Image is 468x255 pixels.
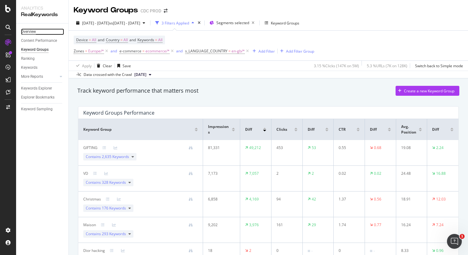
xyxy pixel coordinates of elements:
span: All [158,36,162,44]
span: = [85,48,87,54]
button: and [176,48,183,54]
div: Keyword Groups [21,46,49,53]
span: 328 Keywords [102,180,126,185]
div: Keyword Groups Performance [83,110,154,116]
div: 2 [276,171,295,176]
a: Overview [21,29,64,35]
div: Apply [82,63,92,68]
span: 2025 Sep. 26th [134,72,146,77]
span: Diff [308,127,314,132]
button: Add Filter Group [278,47,314,55]
div: 0.02 [374,171,381,176]
div: Track keyword performance that matters most [77,87,198,95]
span: Contains [86,180,126,185]
span: All [123,36,128,44]
div: 24.48 [401,171,420,176]
span: 1 [460,234,465,239]
div: 94 [276,196,295,202]
span: Avg. Position [401,124,418,135]
div: Christmas [83,196,101,202]
div: 3 Filters Applied [162,20,189,26]
img: Equal [308,250,310,252]
span: Diff [370,127,377,132]
div: 18 [208,248,232,253]
div: 19.08 [401,145,420,151]
a: Keywords [21,64,64,71]
div: 0.02 [339,171,357,176]
div: VD [83,171,88,176]
div: Add Filter Group [286,49,314,54]
span: s_LANGUAGE_COUNTRY [185,48,227,54]
span: en-gb/* [232,47,245,55]
div: 0.56 [374,196,381,202]
div: 16.24 [401,222,420,228]
a: More Reports [21,73,58,80]
span: Country [106,37,119,42]
span: = [120,37,123,42]
div: More Reports [21,73,43,80]
a: Keyword Sampling [21,106,64,112]
div: 2 [312,171,314,176]
span: Keywords [137,37,154,42]
img: Equal [370,250,372,252]
span: [DATE] - [DATE] [82,20,109,26]
div: Data crossed with the Crawl [84,72,132,77]
span: 176 Keywords [102,205,126,211]
div: Dior hacking [83,248,105,253]
span: Zones [74,48,84,54]
iframe: Intercom live chat [447,234,462,249]
div: Save [123,63,131,68]
div: 53 [312,145,316,151]
div: Create a new Keyword Group [404,88,454,94]
div: 161 [276,222,295,228]
div: 3,976 [249,222,259,228]
span: Impressions [208,124,231,135]
button: [DATE] [132,71,154,78]
div: 6,858 [208,196,232,202]
span: CTR [339,127,346,132]
span: = [228,48,231,54]
div: 0 [339,248,357,253]
div: 0.96 [436,248,444,253]
div: Keywords [21,64,37,71]
div: 0.55 [339,145,357,151]
span: Contains [86,231,126,237]
div: 2 [249,248,251,253]
div: Explorer Bookmarks [21,94,54,101]
div: Maison [83,222,96,228]
div: Switch back to Simple mode [415,63,463,68]
div: Add Filter [258,49,275,54]
span: Europe/* [88,47,104,55]
span: 293 Keywords [102,231,126,236]
span: Diff [245,127,252,132]
div: times [197,20,202,26]
button: Create a new Keyword Group [396,86,459,96]
div: Ranking [21,55,35,62]
div: 453 [276,145,295,151]
span: and [129,37,136,42]
span: = [142,48,145,54]
a: Keyword Groups [21,46,64,53]
button: Keyword Groups [262,18,302,28]
button: 3 Filters Applied [153,18,197,28]
div: 49,212 [249,145,261,151]
div: 1.37 [339,196,357,202]
span: = [89,37,91,42]
div: 2.24 [436,145,444,151]
div: CDC PROD [141,8,161,14]
div: RealKeywords [21,11,63,18]
div: 0 [276,248,295,253]
div: 1.74 [339,222,357,228]
div: 8.33 [401,248,420,253]
button: Switch back to Simple mode [413,61,463,71]
span: Diff [432,127,439,132]
div: Content Performance [21,37,57,44]
a: Ranking [21,55,64,62]
div: 81,331 [208,145,232,151]
span: Device [76,37,88,42]
span: = [155,37,157,42]
span: Segments selected [216,20,249,25]
span: and [98,37,104,42]
div: Keywords Explorer [21,85,52,92]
